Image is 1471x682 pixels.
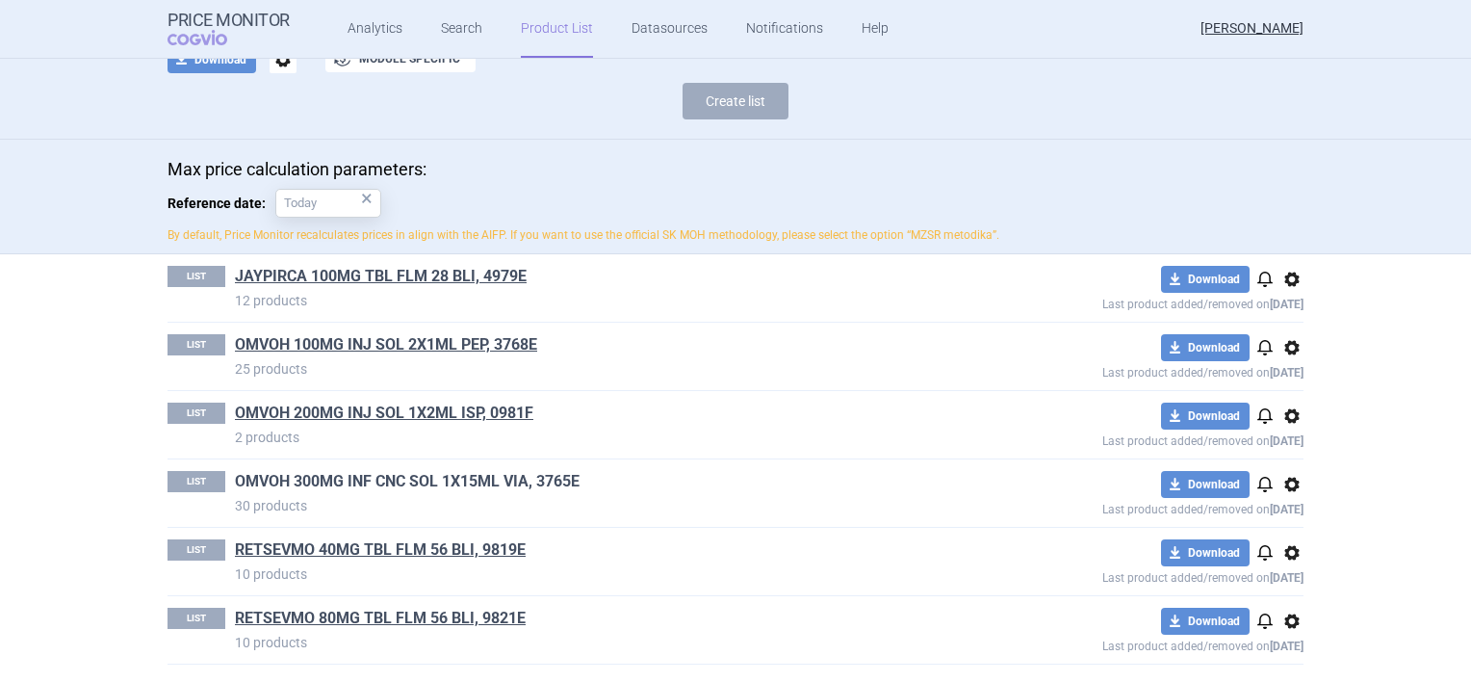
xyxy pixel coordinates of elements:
[325,45,476,72] button: Module specific
[963,293,1303,311] p: Last product added/removed on
[168,403,225,424] p: LIST
[235,496,963,515] p: 30 products
[1161,266,1250,293] button: Download
[1161,608,1250,635] button: Download
[275,189,381,218] input: Reference date:×
[235,266,527,287] a: JAYPIRCA 100MG TBL FLM 28 BLI, 4979E
[235,471,580,492] a: OMVOH 300MG INF CNC SOL 1X15ML VIA, 3765E
[235,608,526,629] a: RETSEVMO 80MG TBL FLM 56 BLI, 9821E
[361,188,373,209] div: ×
[1161,403,1250,430] button: Download
[168,159,1303,180] p: Max price calculation parameters:
[168,471,225,492] p: LIST
[235,539,963,564] h1: RETSEVMO 40MG TBL FLM 56 BLI, 9819E
[235,266,963,291] h1: JAYPIRCA 100MG TBL FLM 28 BLI, 4979E
[235,608,963,633] h1: RETSEVMO 80MG TBL FLM 56 BLI, 9821E
[168,11,290,47] a: Price MonitorCOGVIO
[235,359,963,379] p: 25 products
[1161,334,1250,361] button: Download
[168,266,225,287] p: LIST
[235,428,963,447] p: 2 products
[168,11,290,30] strong: Price Monitor
[1270,640,1303,653] strong: [DATE]
[683,83,788,119] button: Create list
[168,189,275,218] span: Reference date:
[1161,539,1250,566] button: Download
[1270,434,1303,448] strong: [DATE]
[168,30,254,45] span: COGVIO
[235,564,963,584] p: 10 products
[963,430,1303,448] p: Last product added/removed on
[963,566,1303,585] p: Last product added/removed on
[963,361,1303,380] p: Last product added/removed on
[168,46,256,73] button: Download
[963,635,1303,653] p: Last product added/removed on
[235,471,963,496] h1: OMVOH 300MG INF CNC SOL 1X15ML VIA, 3765E
[1270,503,1303,516] strong: [DATE]
[1270,571,1303,585] strong: [DATE]
[235,403,533,424] a: OMVOH 200MG INJ SOL 1X2ML ISP, 0981F
[235,403,963,428] h1: OMVOH 200MG INJ SOL 1X2ML ISP, 0981F
[168,227,1303,244] p: By default, Price Monitor recalculates prices in align with the AIFP. If you want to use the offi...
[235,539,526,561] a: RETSEVMO 40MG TBL FLM 56 BLI, 9819E
[168,608,225,629] p: LIST
[235,633,963,652] p: 10 products
[168,539,225,561] p: LIST
[1161,471,1250,498] button: Download
[235,334,537,355] a: OMVOH 100MG INJ SOL 2X1ML PEP, 3768E
[235,334,963,359] h1: OMVOH 100MG INJ SOL 2X1ML PEP, 3768E
[235,291,963,310] p: 12 products
[1270,366,1303,380] strong: [DATE]
[1270,298,1303,311] strong: [DATE]
[168,334,225,355] p: LIST
[963,498,1303,516] p: Last product added/removed on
